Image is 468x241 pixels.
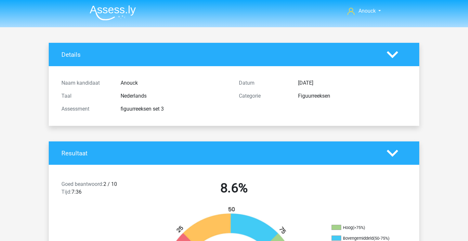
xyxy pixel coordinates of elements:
div: (50-75%) [373,236,389,241]
div: Assessment [57,105,116,113]
div: Anouck [116,79,234,87]
li: Hoog [331,225,396,231]
h4: Resultaat [61,150,377,157]
div: Naam kandidaat [57,79,116,87]
span: Tijd: [61,189,71,195]
span: Anouck [358,8,376,14]
h2: 8.6% [150,180,318,196]
div: Figuurreeksen [293,92,411,100]
div: Taal [57,92,116,100]
div: 2 / 10 7:36 [57,180,145,199]
div: (>75%) [353,225,365,230]
div: [DATE] [293,79,411,87]
div: Categorie [234,92,293,100]
a: Anouck [345,7,383,15]
span: Goed beantwoord: [61,181,103,187]
div: figuurreeksen set 3 [116,105,234,113]
div: Datum [234,79,293,87]
h4: Details [61,51,377,58]
img: Assessly [90,5,136,20]
div: Nederlands [116,92,234,100]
